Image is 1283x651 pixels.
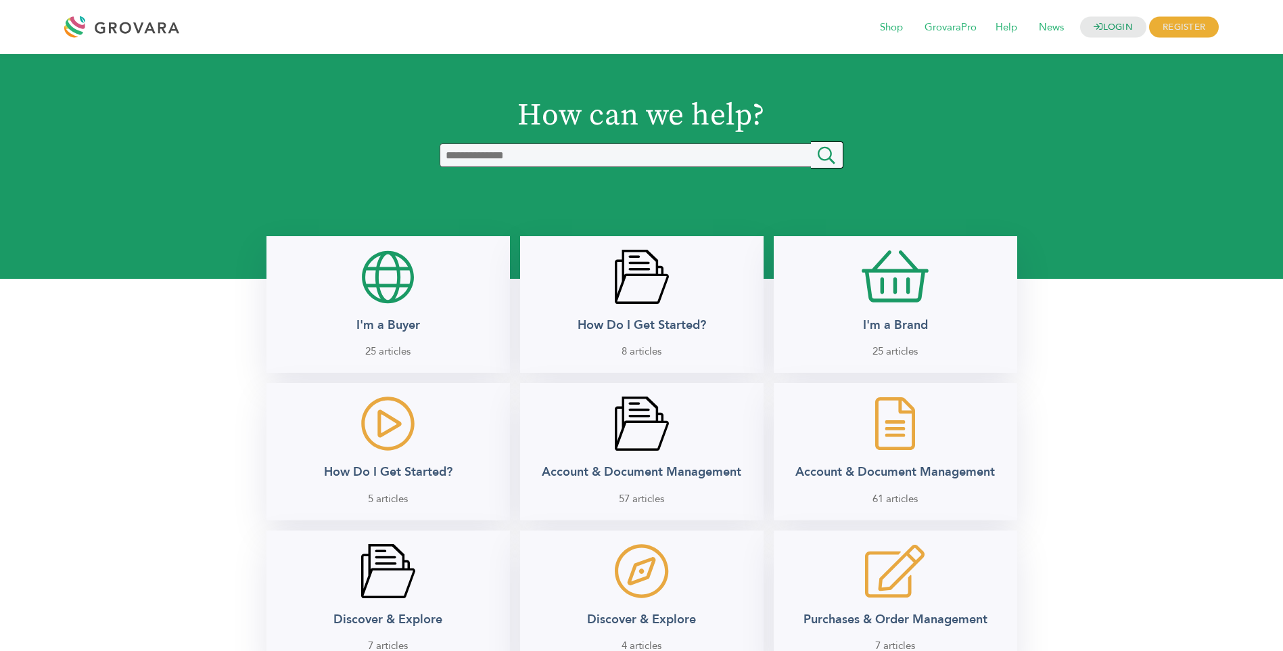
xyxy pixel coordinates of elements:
[986,20,1027,35] a: Help
[368,491,408,507] span: 5 articles
[333,612,442,627] h2: Discover & Explore
[266,70,1017,135] h1: How can we help?
[915,15,986,41] span: GrovaraPro
[619,491,664,507] span: 57 articles
[266,236,510,373] a: I'm a Buyer 25 articles
[915,20,986,35] a: GrovaraPro
[1080,17,1146,38] a: LOGIN
[266,383,510,520] a: How Do I Get Started? 5 articles
[520,383,764,520] a: betterdocs-category-icon Account & Document Management 57 articles
[622,344,661,359] span: 8 articles
[324,464,452,480] h2: How Do I Get Started?
[774,236,1017,373] a: I'm a Brand 25 articles
[986,15,1027,41] span: Help
[361,544,415,598] img: betterdocs-category-icon
[1149,17,1219,38] span: REGISTER
[615,250,669,304] img: betterdocs-category-icon
[542,464,741,480] h2: Account & Document Management
[774,383,1017,520] a: Account & Document Management 61 articles
[520,236,764,373] a: betterdocs-category-icon How Do I Get Started? 8 articles
[803,612,987,627] h2: Purchases & Order Management
[356,317,420,333] h2: I'm a Buyer
[615,397,669,451] img: betterdocs-category-icon
[872,344,918,359] span: 25 articles
[587,612,696,627] h2: Discover & Explore
[1029,20,1073,35] a: News
[863,317,928,333] h2: I'm a Brand
[872,491,918,507] span: 61 articles
[795,464,995,480] h2: Account & Document Management
[578,317,706,333] h2: How Do I Get Started?
[870,20,912,35] a: Shop
[870,15,912,41] span: Shop
[365,344,411,359] span: 25 articles
[1029,15,1073,41] span: News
